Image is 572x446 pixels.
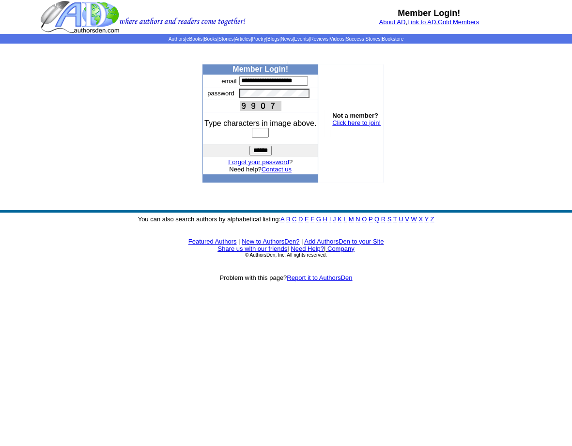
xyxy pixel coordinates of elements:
a: Books [204,36,217,42]
font: Type characters in image above. [204,119,316,127]
font: password [207,90,234,97]
a: M [349,215,354,223]
a: Bookstore [382,36,403,42]
font: email [221,77,236,85]
a: T [393,215,397,223]
a: News [281,36,293,42]
font: Need help? [229,166,292,173]
font: | [324,245,355,252]
a: Link to AD [407,18,436,26]
b: Member Login! [398,8,460,18]
font: You can also search authors by alphabetical listing: [138,215,434,223]
a: N [356,215,360,223]
a: Contact us [262,166,292,173]
a: C [292,215,296,223]
a: Share us with our friends [217,245,287,252]
span: | | | | | | | | | | | | [169,36,403,42]
a: Forgot your password [228,158,289,166]
a: Featured Authors [188,238,237,245]
img: This Is CAPTCHA Image [240,101,281,111]
font: , , [379,18,479,26]
a: Reviews [310,36,328,42]
a: New to AuthorsDen? [242,238,299,245]
a: Blogs [267,36,279,42]
a: eBooks [186,36,202,42]
a: D [298,215,303,223]
a: Report it to AuthorsDen [287,274,352,281]
a: W [411,215,417,223]
a: Poetry [252,36,266,42]
font: ? [228,158,293,166]
font: | [287,245,289,252]
a: Gold Members [438,18,479,26]
font: © AuthorsDen, Inc. All rights reserved. [245,252,327,258]
a: Events [294,36,309,42]
a: Need Help? [291,245,324,252]
font: Problem with this page? [220,274,353,281]
a: Q [374,215,379,223]
a: A [280,215,284,223]
font: | [238,238,240,245]
a: R [381,215,386,223]
a: Z [430,215,434,223]
a: B [286,215,291,223]
a: O [362,215,367,223]
a: E [305,215,309,223]
a: Y [424,215,428,223]
a: L [343,215,347,223]
a: F [310,215,314,223]
b: Member Login! [232,65,288,73]
a: V [405,215,409,223]
a: H [323,215,327,223]
a: Click here to join! [332,119,381,126]
a: Authors [169,36,185,42]
a: J [333,215,336,223]
a: S [387,215,392,223]
a: P [369,215,372,223]
a: Articles [235,36,251,42]
a: About AD [379,18,405,26]
font: | [301,238,303,245]
a: X [418,215,423,223]
a: Success Stories [346,36,381,42]
a: U [399,215,403,223]
a: Stories [218,36,233,42]
a: G [316,215,321,223]
a: Add AuthorsDen to your Site [304,238,384,245]
a: Videos [330,36,344,42]
b: Not a member? [332,112,378,119]
a: I [329,215,331,223]
a: Company [327,245,355,252]
a: K [338,215,342,223]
